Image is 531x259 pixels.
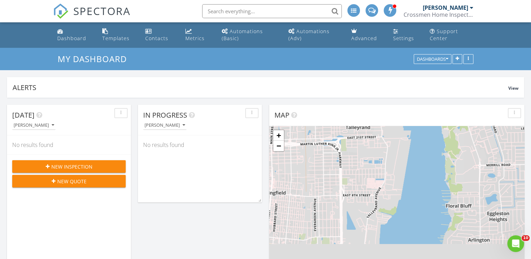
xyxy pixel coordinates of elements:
button: New Inspection [12,160,126,173]
div: Contacts [145,35,168,42]
a: Templates [99,25,137,45]
a: Automations (Advanced) [286,25,343,45]
div: Automations (Adv) [288,28,330,42]
div: No results found [7,135,131,154]
a: Dashboard [54,25,94,45]
div: Templates [102,35,130,42]
div: Metrics [185,35,205,42]
div: Crossmen Home Inspections [404,11,473,18]
div: Settings [393,35,414,42]
button: [PERSON_NAME] [143,121,186,130]
span: New Quote [57,178,87,185]
a: My Dashboard [58,53,133,65]
button: [PERSON_NAME] [12,121,56,130]
div: [PERSON_NAME] [423,4,468,11]
span: 10 [522,235,530,241]
span: [DATE] [12,110,35,120]
div: No results found [138,135,262,154]
a: Contacts [142,25,177,45]
div: Dashboard [57,35,86,42]
a: Settings [390,25,421,45]
iframe: Intercom live chat [507,235,524,252]
div: [PERSON_NAME] [145,123,185,128]
div: Support Center [430,28,458,42]
a: SPECTORA [53,9,131,24]
div: Automations (Basic) [222,28,263,42]
span: In Progress [143,110,187,120]
img: The Best Home Inspection Software - Spectora [53,3,68,19]
a: Zoom out [273,141,284,151]
span: View [508,85,518,91]
a: Advanced [348,25,384,45]
div: Alerts [13,83,508,92]
div: Dashboards [417,57,448,62]
a: Zoom in [273,130,284,141]
a: Support Center [427,25,477,45]
div: [PERSON_NAME] [14,123,54,128]
input: Search everything... [202,4,342,18]
a: Metrics [183,25,213,45]
button: New Quote [12,175,126,187]
div: Advanced [351,35,377,42]
button: Dashboards [414,54,451,64]
a: Automations (Basic) [219,25,280,45]
span: Map [274,110,289,120]
span: SPECTORA [73,3,131,18]
span: New Inspection [51,163,93,170]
